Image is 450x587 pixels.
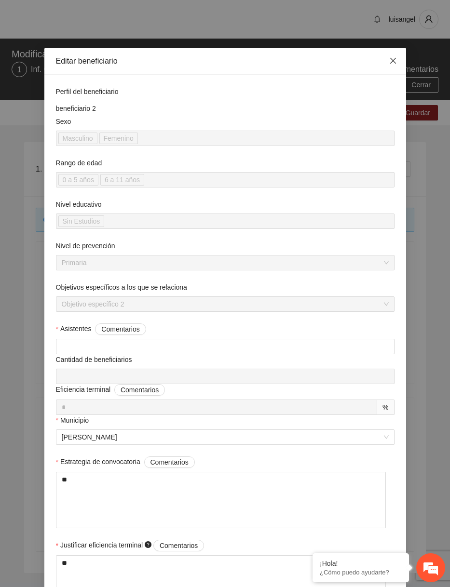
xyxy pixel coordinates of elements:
[380,48,406,74] button: Close
[56,56,395,67] div: Editar beneficiario
[114,384,165,396] button: Eficiencia terminal
[101,324,139,334] span: Comentarios
[160,540,198,551] span: Comentarios
[60,456,195,468] span: Estrategia de convocatoria
[389,57,397,65] span: close
[158,5,181,28] div: Minimizar ventana de chat en vivo
[56,199,102,210] label: Nivel educativo
[56,86,123,97] span: Perfil del beneficiario
[63,133,93,144] span: Masculino
[95,323,146,335] button: Asistentes
[56,129,133,226] span: Estamos en línea.
[105,174,140,185] span: 6 a 11 años
[63,174,94,185] span: 0 a 5 años
[150,457,189,467] span: Comentarios
[58,174,98,186] span: 0 a 5 años
[56,116,71,127] label: Sexo
[153,540,204,551] button: Justificar eficiencia terminal question-circle
[62,255,389,270] span: Primaria
[121,385,159,395] span: Comentarios
[320,569,402,576] p: ¿Cómo puedo ayudarte?
[100,174,144,186] span: 6 a 11 años
[56,158,102,168] label: Rango de edad
[99,133,138,144] span: Femenino
[62,430,389,444] span: Lopez
[56,354,136,365] span: Cantidad de beneficiarios
[58,215,105,227] span: Sin Estudios
[56,103,395,114] div: beneficiario 2
[50,49,162,62] div: Chatee con nosotros ahora
[63,216,100,227] span: Sin Estudios
[56,415,89,426] label: Municipio
[104,133,134,144] span: Femenino
[58,133,97,144] span: Masculino
[144,456,195,468] button: Estrategia de convocatoria
[62,297,389,311] span: Objetivo específico 2
[5,263,184,297] textarea: Escriba su mensaje y pulse “Intro”
[56,282,187,293] label: Objetivos específicos a los que se relaciona
[60,540,204,551] span: Justificar eficiencia terminal
[56,240,115,251] label: Nivel de prevención
[60,323,146,335] span: Asistentes
[377,400,394,415] div: %
[145,541,151,548] span: question-circle
[320,560,402,567] div: ¡Hola!
[56,384,165,396] span: Eficiencia terminal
